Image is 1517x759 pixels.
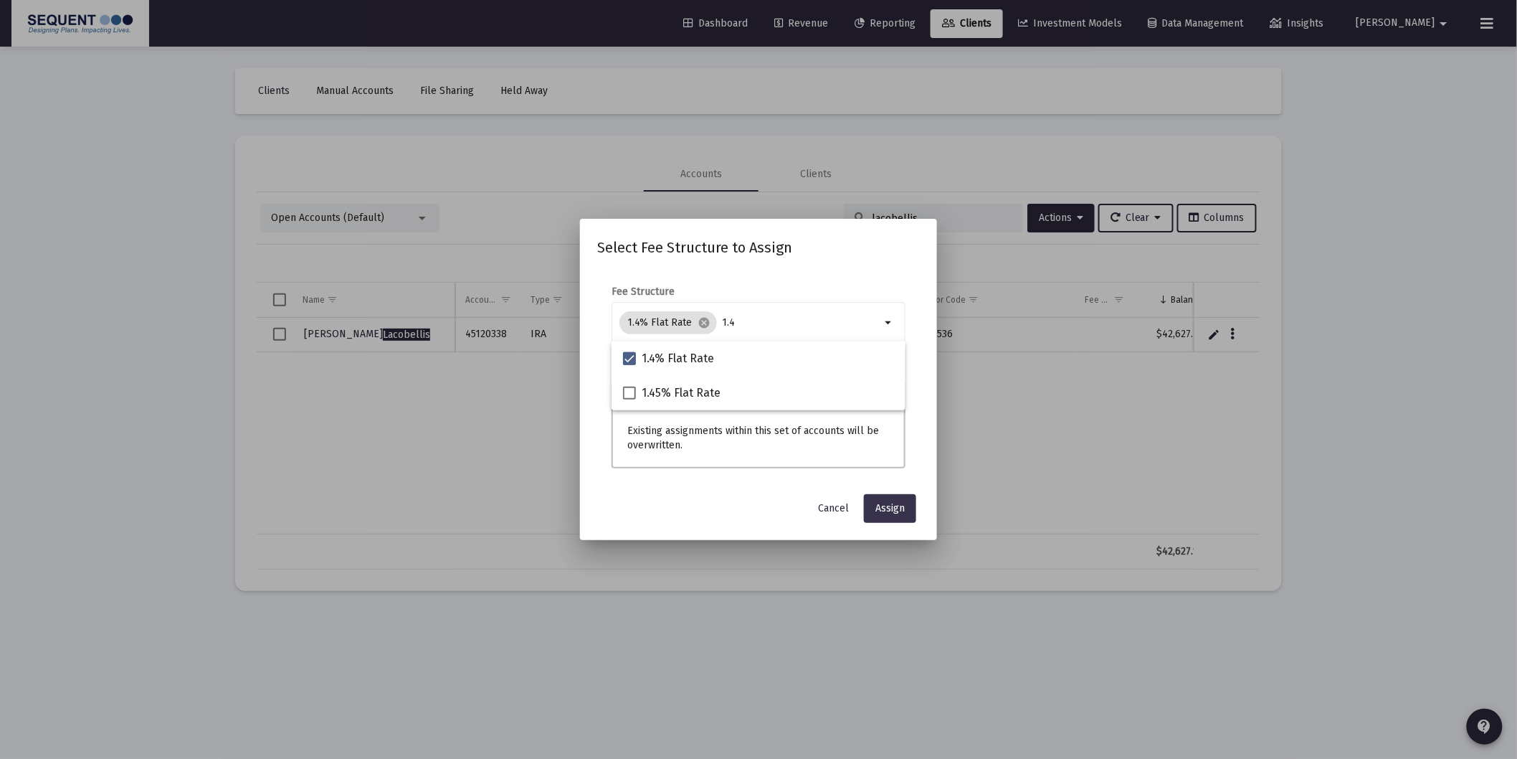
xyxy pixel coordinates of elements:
span: 1.4% Flat Rate [642,350,714,367]
mat-chip-list: Selection [619,308,881,337]
div: You are assigning to the selected fee structure. Existing assignments within this set of accounts... [612,379,905,468]
mat-icon: cancel [698,316,711,329]
label: Fee Structure [612,286,675,298]
mat-icon: arrow_drop_down [881,314,898,331]
button: Assign [864,494,916,523]
span: Assign [875,502,905,514]
span: 1.45% Flat Rate [642,385,721,402]
button: Cancel [807,494,860,523]
span: Cancel [818,502,849,514]
input: Select fee structures [723,317,881,329]
mat-chip: 1.4% Flat Rate [619,311,717,334]
h2: Select Fee Structure to Assign [597,236,920,259]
